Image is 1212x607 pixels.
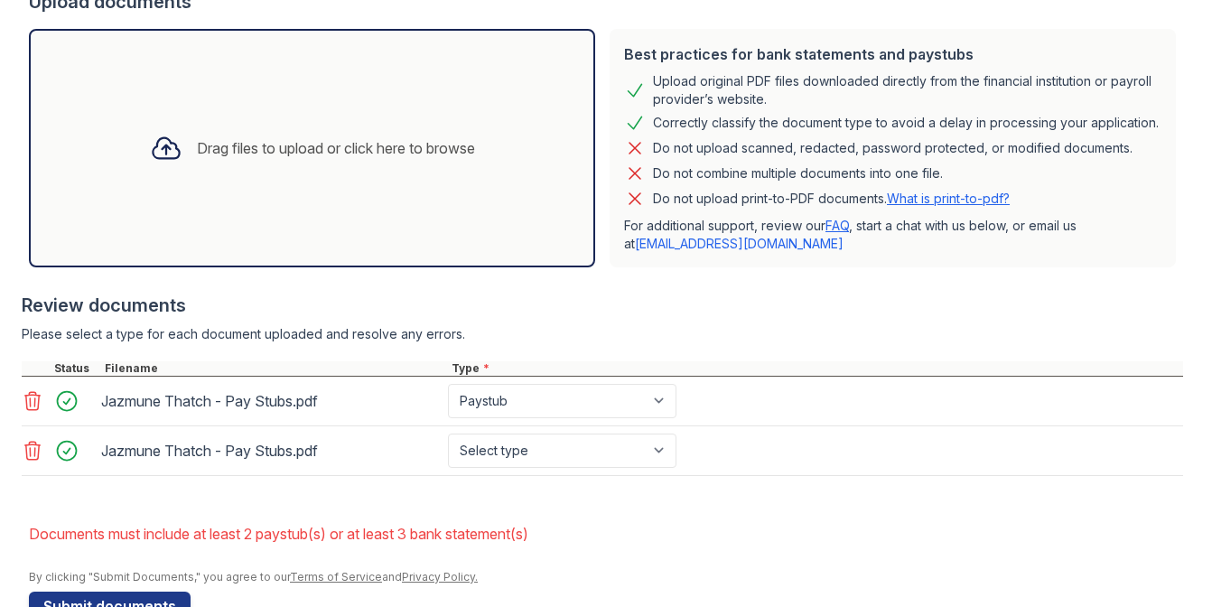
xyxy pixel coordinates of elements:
[22,293,1183,318] div: Review documents
[653,163,943,184] div: Do not combine multiple documents into one file.
[29,516,1183,552] li: Documents must include at least 2 paystub(s) or at least 3 bank statement(s)
[624,217,1161,253] p: For additional support, review our , start a chat with us below, or email us at
[22,325,1183,343] div: Please select a type for each document uploaded and resolve any errors.
[101,361,448,376] div: Filename
[290,570,382,584] a: Terms of Service
[448,361,1183,376] div: Type
[653,137,1133,159] div: Do not upload scanned, redacted, password protected, or modified documents.
[402,570,478,584] a: Privacy Policy.
[825,218,849,233] a: FAQ
[653,190,1010,208] p: Do not upload print-to-PDF documents.
[101,436,441,465] div: Jazmune Thatch - Pay Stubs.pdf
[101,387,441,416] div: Jazmune Thatch - Pay Stubs.pdf
[29,570,1183,584] div: By clicking "Submit Documents," you agree to our and
[51,361,101,376] div: Status
[197,137,475,159] div: Drag files to upload or click here to browse
[653,112,1159,134] div: Correctly classify the document type to avoid a delay in processing your application.
[887,191,1010,206] a: What is print-to-pdf?
[635,236,844,251] a: [EMAIL_ADDRESS][DOMAIN_NAME]
[624,43,1161,65] div: Best practices for bank statements and paystubs
[653,72,1161,108] div: Upload original PDF files downloaded directly from the financial institution or payroll provider’...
